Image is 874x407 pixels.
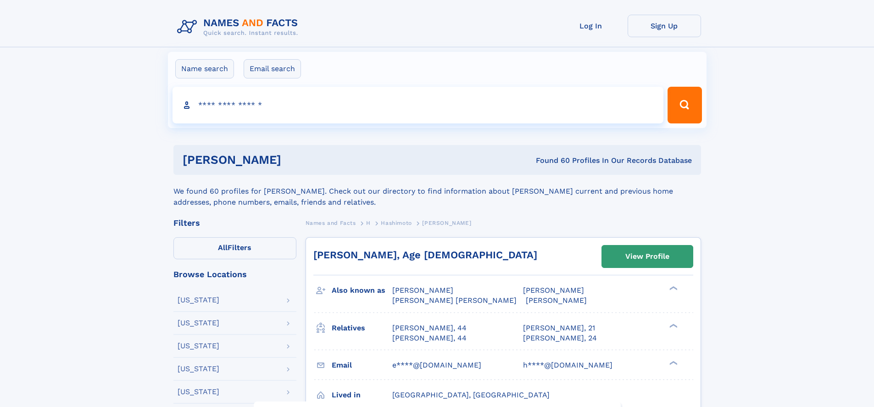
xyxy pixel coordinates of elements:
[625,246,669,267] div: View Profile
[381,217,412,229] a: Hashimoto
[667,323,678,329] div: ❯
[178,365,219,373] div: [US_STATE]
[523,323,595,333] a: [PERSON_NAME], 21
[332,283,392,298] h3: Also known as
[173,175,701,208] div: We found 60 profiles for [PERSON_NAME]. Check out our directory to find information about [PERSON...
[218,243,228,252] span: All
[173,270,296,279] div: Browse Locations
[244,59,301,78] label: Email search
[173,219,296,227] div: Filters
[422,220,471,226] span: [PERSON_NAME]
[392,296,517,305] span: [PERSON_NAME] [PERSON_NAME]
[178,388,219,396] div: [US_STATE]
[178,342,219,350] div: [US_STATE]
[392,323,467,333] a: [PERSON_NAME], 44
[392,286,453,295] span: [PERSON_NAME]
[173,15,306,39] img: Logo Names and Facts
[306,217,356,229] a: Names and Facts
[628,15,701,37] a: Sign Up
[408,156,692,166] div: Found 60 Profiles In Our Records Database
[332,357,392,373] h3: Email
[366,217,371,229] a: H
[173,87,664,123] input: search input
[332,320,392,336] h3: Relatives
[313,249,537,261] a: [PERSON_NAME], Age [DEMOGRAPHIC_DATA]
[392,333,467,343] a: [PERSON_NAME], 44
[523,333,597,343] a: [PERSON_NAME], 24
[381,220,412,226] span: Hashimoto
[175,59,234,78] label: Name search
[332,387,392,403] h3: Lived in
[667,360,678,366] div: ❯
[523,286,584,295] span: [PERSON_NAME]
[667,285,678,291] div: ❯
[554,15,628,37] a: Log In
[668,87,701,123] button: Search Button
[366,220,371,226] span: H
[178,319,219,327] div: [US_STATE]
[526,296,587,305] span: [PERSON_NAME]
[173,237,296,259] label: Filters
[602,245,693,268] a: View Profile
[178,296,219,304] div: [US_STATE]
[392,390,550,399] span: [GEOGRAPHIC_DATA], [GEOGRAPHIC_DATA]
[183,154,409,166] h1: [PERSON_NAME]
